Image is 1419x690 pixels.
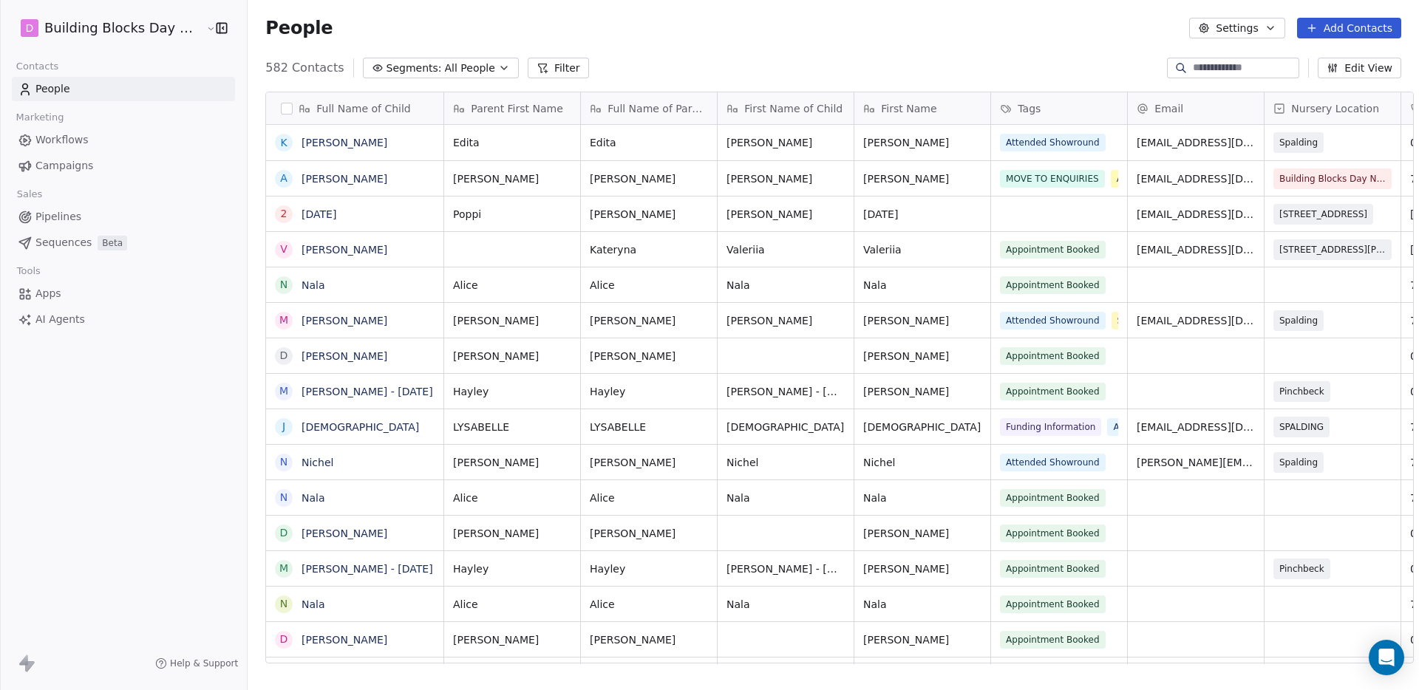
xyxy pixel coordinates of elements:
[280,596,287,612] div: N
[590,491,708,505] span: Alice
[1137,455,1255,470] span: [PERSON_NAME][EMAIL_ADDRESS][DOMAIN_NAME]
[1112,312,1230,329] span: Send to New Starters Pipeline
[445,61,495,76] span: All People
[1137,242,1255,257] span: [EMAIL_ADDRESS][DOMAIN_NAME]
[302,315,387,327] a: [PERSON_NAME]
[863,561,981,576] span: [PERSON_NAME]
[590,632,708,647] span: [PERSON_NAME]
[35,132,89,148] span: Workflows
[1279,135,1318,150] span: Spalding
[453,384,571,399] span: Hayley
[266,92,443,124] div: Full Name of Child
[1279,384,1324,399] span: Pinchbeck
[590,313,708,328] span: [PERSON_NAME]
[35,81,70,97] span: People
[1154,101,1183,116] span: Email
[12,128,235,152] a: Workflows
[280,525,288,541] div: D
[863,135,981,150] span: [PERSON_NAME]
[1137,313,1255,328] span: [EMAIL_ADDRESS][DOMAIN_NAME]
[1291,101,1379,116] span: Nursery Location
[302,634,387,646] a: [PERSON_NAME]
[528,58,589,78] button: Filter
[863,455,981,470] span: Nichel
[863,597,981,612] span: Nala
[718,92,854,124] div: First Name of Child
[863,420,981,434] span: [DEMOGRAPHIC_DATA]
[302,421,419,433] a: [DEMOGRAPHIC_DATA]
[1279,561,1324,576] span: Pinchbeck
[10,106,70,129] span: Marketing
[1000,276,1106,294] span: Appointment Booked
[302,492,325,504] a: Nala
[863,242,981,257] span: Valeriia
[281,135,287,151] div: K
[280,632,288,647] div: D
[302,350,387,362] a: [PERSON_NAME]
[471,101,562,116] span: Parent First Name
[1279,455,1318,470] span: Spalding
[726,597,845,612] span: Nala
[863,349,981,363] span: [PERSON_NAME]
[453,278,571,293] span: Alice
[35,286,61,301] span: Apps
[155,657,238,669] a: Help & Support
[453,561,571,576] span: Hayley
[453,526,571,541] span: [PERSON_NAME]
[1297,18,1401,38] button: Add Contacts
[302,598,325,610] a: Nala
[265,59,344,77] span: 582 Contacts
[590,420,708,434] span: LYSABELLE
[302,244,387,256] a: [PERSON_NAME]
[1000,418,1101,436] span: Funding Information
[316,101,410,116] span: Full Name of Child
[863,632,981,647] span: [PERSON_NAME]
[453,349,571,363] span: [PERSON_NAME]
[302,208,336,220] a: [DATE]
[1137,171,1255,186] span: [EMAIL_ADDRESS][DOMAIN_NAME]
[444,92,580,124] div: Parent First Name
[726,420,845,434] span: [DEMOGRAPHIC_DATA]
[854,92,990,124] div: First Name
[1000,454,1106,471] span: Attended Showround
[12,154,235,178] a: Campaigns
[453,171,571,186] span: [PERSON_NAME]
[590,135,708,150] span: Edita
[1000,560,1106,578] span: Appointment Booked
[1279,207,1367,222] span: [STREET_ADDRESS]
[863,278,981,293] span: Nala
[12,281,235,306] a: Apps
[281,242,288,257] div: V
[863,207,981,222] span: [DATE]
[590,278,708,293] span: Alice
[18,16,196,41] button: DBuilding Blocks Day Nurseries
[1000,312,1106,329] span: Attended Showround
[170,657,238,669] span: Help & Support
[281,206,287,222] div: 2
[1000,595,1106,613] span: Appointment Booked
[1279,313,1318,328] span: Spalding
[302,457,333,468] a: Nichel
[35,312,85,327] span: AI Agents
[590,349,708,363] span: [PERSON_NAME]
[863,526,981,541] span: [PERSON_NAME]
[302,527,387,539] a: [PERSON_NAME]
[12,230,235,255] a: SequencesBeta
[726,171,845,186] span: [PERSON_NAME]
[1137,420,1255,434] span: [EMAIL_ADDRESS][DOMAIN_NAME]
[1000,631,1106,649] span: Appointment Booked
[266,125,444,664] div: grid
[302,137,387,148] a: [PERSON_NAME]
[10,260,47,282] span: Tools
[991,92,1127,124] div: Tags
[1111,170,1229,188] span: Autumn 2025 New Year Information
[302,386,433,397] a: [PERSON_NAME] - [DATE]
[10,183,49,205] span: Sales
[744,101,843,116] span: First Name of Child
[302,279,325,291] a: Nala
[35,158,93,174] span: Campaigns
[281,171,288,186] div: A
[881,101,936,116] span: First Name
[35,235,92,250] span: Sequences
[12,205,235,229] a: Pipelines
